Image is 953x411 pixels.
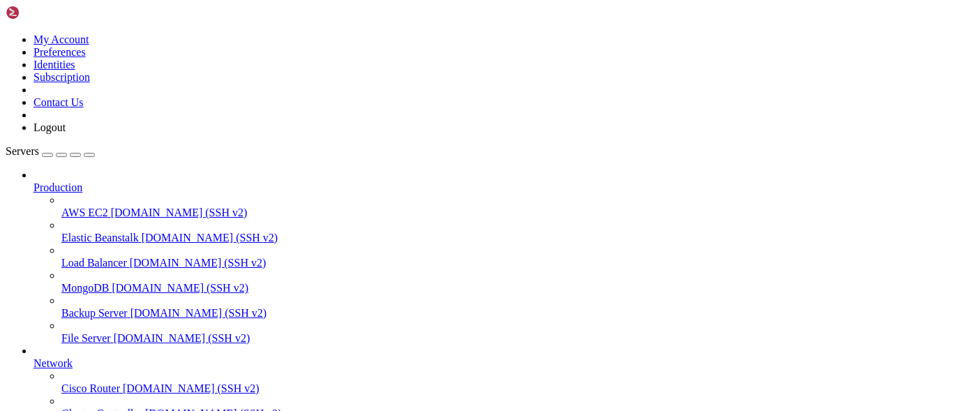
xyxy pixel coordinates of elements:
[61,320,947,345] li: File Server [DOMAIN_NAME] (SSH v2)
[61,232,947,244] a: Elastic Beanstalk [DOMAIN_NAME] (SSH v2)
[61,244,947,269] li: Load Balancer [DOMAIN_NAME] (SSH v2)
[123,382,260,394] span: [DOMAIN_NAME] (SSH v2)
[33,71,90,83] a: Subscription
[33,357,73,369] span: Network
[61,332,947,345] a: File Server [DOMAIN_NAME] (SSH v2)
[142,232,278,244] span: [DOMAIN_NAME] (SSH v2)
[61,307,128,319] span: Backup Server
[61,282,109,294] span: MongoDB
[6,145,39,157] span: Servers
[61,382,947,395] a: Cisco Router [DOMAIN_NAME] (SSH v2)
[33,46,86,58] a: Preferences
[61,370,947,395] li: Cisco Router [DOMAIN_NAME] (SSH v2)
[6,6,86,20] img: Shellngn
[33,96,84,108] a: Contact Us
[61,294,947,320] li: Backup Server [DOMAIN_NAME] (SSH v2)
[33,169,947,345] li: Production
[33,59,75,70] a: Identities
[61,282,947,294] a: MongoDB [DOMAIN_NAME] (SSH v2)
[114,332,250,344] span: [DOMAIN_NAME] (SSH v2)
[61,194,947,219] li: AWS EC2 [DOMAIN_NAME] (SSH v2)
[61,257,947,269] a: Load Balancer [DOMAIN_NAME] (SSH v2)
[61,257,127,269] span: Load Balancer
[61,207,108,218] span: AWS EC2
[61,269,947,294] li: MongoDB [DOMAIN_NAME] (SSH v2)
[112,282,248,294] span: [DOMAIN_NAME] (SSH v2)
[61,382,120,394] span: Cisco Router
[130,307,267,319] span: [DOMAIN_NAME] (SSH v2)
[33,33,89,45] a: My Account
[6,145,95,157] a: Servers
[33,181,82,193] span: Production
[61,307,947,320] a: Backup Server [DOMAIN_NAME] (SSH v2)
[130,257,267,269] span: [DOMAIN_NAME] (SSH v2)
[33,121,66,133] a: Logout
[111,207,248,218] span: [DOMAIN_NAME] (SSH v2)
[61,332,111,344] span: File Server
[61,219,947,244] li: Elastic Beanstalk [DOMAIN_NAME] (SSH v2)
[61,207,947,219] a: AWS EC2 [DOMAIN_NAME] (SSH v2)
[33,181,947,194] a: Production
[61,232,139,244] span: Elastic Beanstalk
[33,357,947,370] a: Network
